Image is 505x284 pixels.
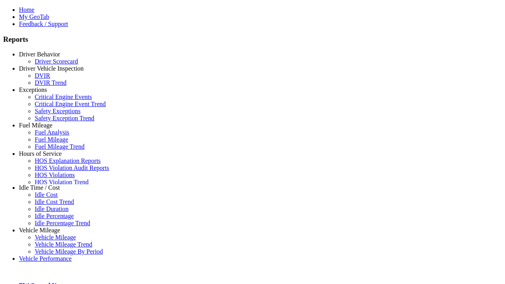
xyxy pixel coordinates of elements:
h3: Reports [3,35,502,44]
a: HOS Violation Trend [35,179,89,185]
a: Fuel Mileage [19,122,52,129]
a: Idle Percentage [35,213,74,219]
a: Driver Vehicle Inspection [19,65,84,72]
a: HOS Explanation Reports [35,157,101,164]
a: Vehicle Performance [19,255,72,262]
a: Vehicle Mileage [35,234,76,241]
a: My GeoTab [19,13,49,20]
a: Safety Exceptions [35,108,80,114]
a: Driver Scorecard [35,58,78,65]
a: Idle Cost Trend [35,198,74,205]
a: Driver Behavior [19,51,60,58]
a: Idle Duration [35,206,69,212]
a: DVIR Trend [35,79,66,86]
a: Fuel Mileage [35,136,68,143]
a: Fuel Analysis [35,129,69,136]
a: Idle Cost [35,191,58,198]
a: Critical Engine Event Trend [35,101,106,107]
a: Vehicle Mileage [19,227,60,234]
a: Exceptions [19,86,47,93]
a: DVIR [35,72,50,79]
a: HOS Violations [35,172,75,178]
a: Safety Exception Trend [35,115,94,121]
a: Feedback / Support [19,21,68,27]
a: HOS Violation Audit Reports [35,164,109,171]
a: Hours of Service [19,150,62,157]
a: Fuel Mileage Trend [35,143,84,150]
a: Critical Engine Events [35,93,92,100]
a: Idle Percentage Trend [35,220,90,226]
a: Idle Time / Cost [19,184,60,191]
a: Vehicle Mileage Trend [35,241,92,248]
a: Home [19,6,34,13]
a: Vehicle Mileage By Period [35,248,103,255]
